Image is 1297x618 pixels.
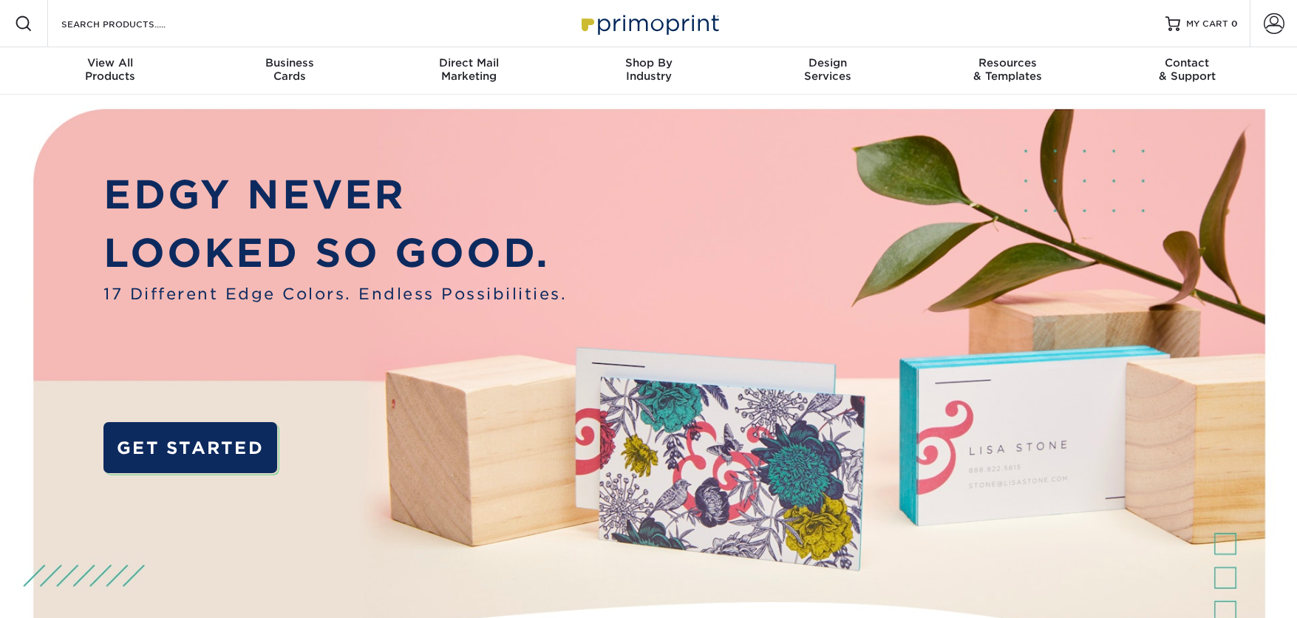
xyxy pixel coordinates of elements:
a: View AllProducts [21,47,200,95]
a: Resources& Templates [918,47,1097,95]
div: Products [21,56,200,83]
div: Industry [559,56,738,83]
span: Direct Mail [379,56,559,69]
span: 0 [1231,18,1238,29]
div: & Support [1097,56,1277,83]
span: Design [738,56,918,69]
a: DesignServices [738,47,918,95]
span: View All [21,56,200,69]
span: Contact [1097,56,1277,69]
div: Marketing [379,56,559,83]
img: Primoprint [575,7,723,39]
a: BusinessCards [200,47,379,95]
p: LOOKED SO GOOD. [103,224,567,282]
span: 17 Different Edge Colors. Endless Possibilities. [103,282,567,306]
input: SEARCH PRODUCTS..... [60,15,204,33]
a: Shop ByIndustry [559,47,738,95]
div: Services [738,56,918,83]
div: & Templates [918,56,1097,83]
span: MY CART [1186,18,1228,30]
p: EDGY NEVER [103,166,567,224]
a: GET STARTED [103,422,276,473]
span: Business [200,56,379,69]
a: Direct MailMarketing [379,47,559,95]
span: Resources [918,56,1097,69]
div: Cards [200,56,379,83]
a: Contact& Support [1097,47,1277,95]
span: Shop By [559,56,738,69]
